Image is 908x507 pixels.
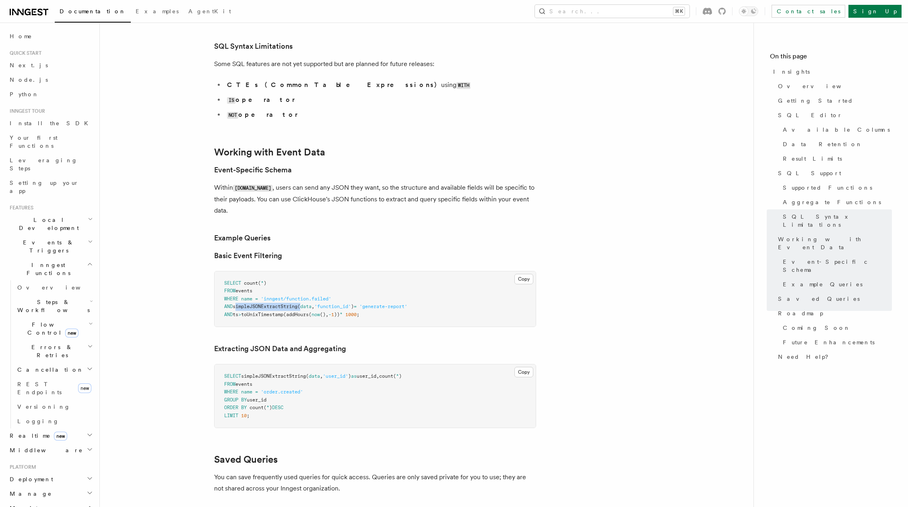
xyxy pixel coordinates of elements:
a: Coming Soon [780,321,892,335]
span: Inngest Functions [6,261,87,277]
span: FROM [224,381,235,387]
span: WHERE [224,296,238,302]
span: Cancellation [14,366,84,374]
span: Realtime [6,432,67,440]
a: Sign Up [848,5,902,18]
span: SELECT [224,280,241,286]
a: Available Columns [780,122,892,137]
a: Setting up your app [6,176,95,198]
a: AgentKit [184,2,236,22]
span: Available Columns [783,126,890,134]
div: Inngest Functions [6,280,95,428]
p: Within , users can send any JSON they want, so the structure and available fields will be specifi... [214,182,536,216]
span: simpleJSONExtractString( [241,373,309,379]
span: AND [224,304,233,309]
span: SELECT [224,373,241,379]
span: simpleJSONExtractString( [233,304,300,309]
span: 'function_id' [314,304,351,309]
span: Versioning [17,404,70,410]
a: Examples [131,2,184,22]
span: count [379,373,393,379]
span: Node.js [10,77,48,83]
button: Flow Controlnew [14,317,95,340]
span: Python [10,91,39,97]
a: Saved Queries [775,292,892,306]
span: Documentation [60,8,126,14]
a: Basic Event Filtering [214,250,282,261]
kbd: ⌘K [673,7,685,15]
a: Versioning [14,399,95,414]
span: Install the SDK [10,120,93,126]
strong: operator [227,96,295,103]
span: new [65,329,78,337]
a: Extracting JSON Data and Aggregating [214,343,346,354]
p: Some SQL features are not yet supported but are planned for future releases: [214,58,536,70]
button: Copy [514,367,533,377]
span: )) [334,312,340,317]
span: ; [357,312,359,317]
button: Deployment [6,472,95,486]
span: ) [348,373,351,379]
span: Deployment [6,475,53,483]
button: Local Development [6,213,95,235]
a: Example Queries [214,232,270,244]
a: Example Queries [780,277,892,292]
h4: On this page [770,52,892,64]
a: Data Retention [780,137,892,151]
span: WHERE [224,389,238,395]
span: 'inngest/function.failed' [261,296,331,302]
span: SQL Support [778,169,841,177]
span: Insights [773,68,810,76]
a: Install the SDK [6,116,95,130]
a: Result Limits [780,151,892,166]
button: Steps & Workflows [14,295,95,317]
button: Errors & Retries [14,340,95,362]
span: Aggregate Functions [783,198,881,206]
span: Data Retention [783,140,863,148]
span: Saved Queries [778,295,860,303]
a: Working with Event Data [775,232,892,255]
button: Middleware [6,443,95,457]
span: DESC [272,405,283,410]
button: Cancellation [14,362,95,377]
button: Toggle dark mode [739,6,758,16]
span: 10 [241,413,247,418]
span: Events & Triggers [6,238,88,255]
a: Home [6,29,95,43]
span: - [328,312,331,317]
span: Local Development [6,216,88,232]
a: Roadmap [775,306,892,321]
a: Future Enhancements [780,335,892,350]
span: Setting up your app [10,180,79,194]
span: user_id [247,397,266,403]
span: AgentKit [188,8,231,14]
span: = [354,304,357,309]
span: 1 [331,312,334,317]
button: Events & Triggers [6,235,95,258]
span: , [312,304,314,309]
span: count [244,280,258,286]
button: Copy [514,274,533,284]
span: Roadmap [778,309,823,317]
a: Leveraging Steps [6,153,95,176]
span: Examples [136,8,179,14]
span: Leveraging Steps [10,157,78,172]
span: Next.js [10,62,48,68]
a: Working with Event Data [214,147,325,158]
a: Event-Specific Schema [214,164,292,176]
a: Event-Specific Schema [780,255,892,277]
button: Manage [6,486,95,501]
span: 1000 [345,312,357,317]
a: Need Help? [775,350,892,364]
span: count [250,405,264,410]
li: using [225,79,536,91]
span: LIMIT [224,413,238,418]
a: Overview [775,79,892,93]
span: as [351,373,357,379]
span: new [78,383,91,393]
a: SQL Syntax Limitations [780,209,892,232]
span: Future Enhancements [783,338,875,346]
span: Logging [17,418,59,424]
a: Python [6,87,95,101]
span: Overview [17,284,100,291]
